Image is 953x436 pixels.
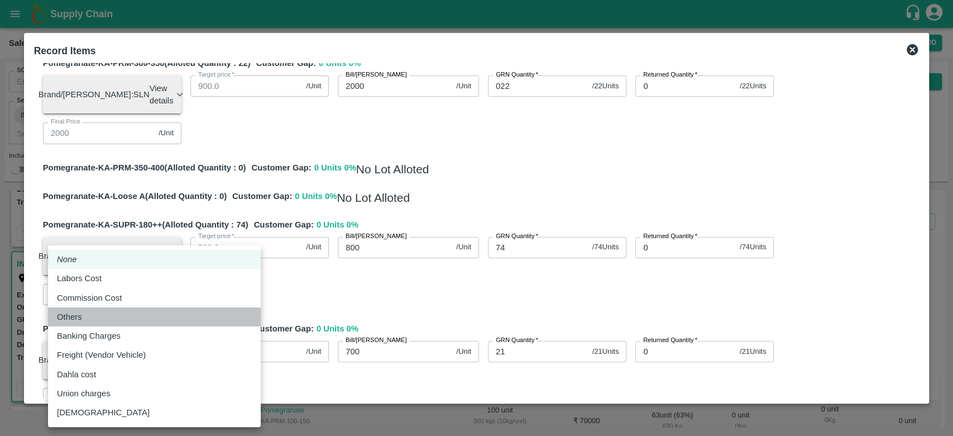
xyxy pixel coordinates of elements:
p: Banking Charges [57,330,121,342]
p: Others [57,311,82,323]
p: Labors Cost [57,272,102,285]
p: Union charges [57,387,111,400]
p: Commission Cost [57,292,122,304]
p: Dahla cost [57,368,96,381]
p: [DEMOGRAPHIC_DATA] [57,406,150,419]
em: None [57,253,77,266]
p: Freight (Vendor Vehicle) [57,349,146,361]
